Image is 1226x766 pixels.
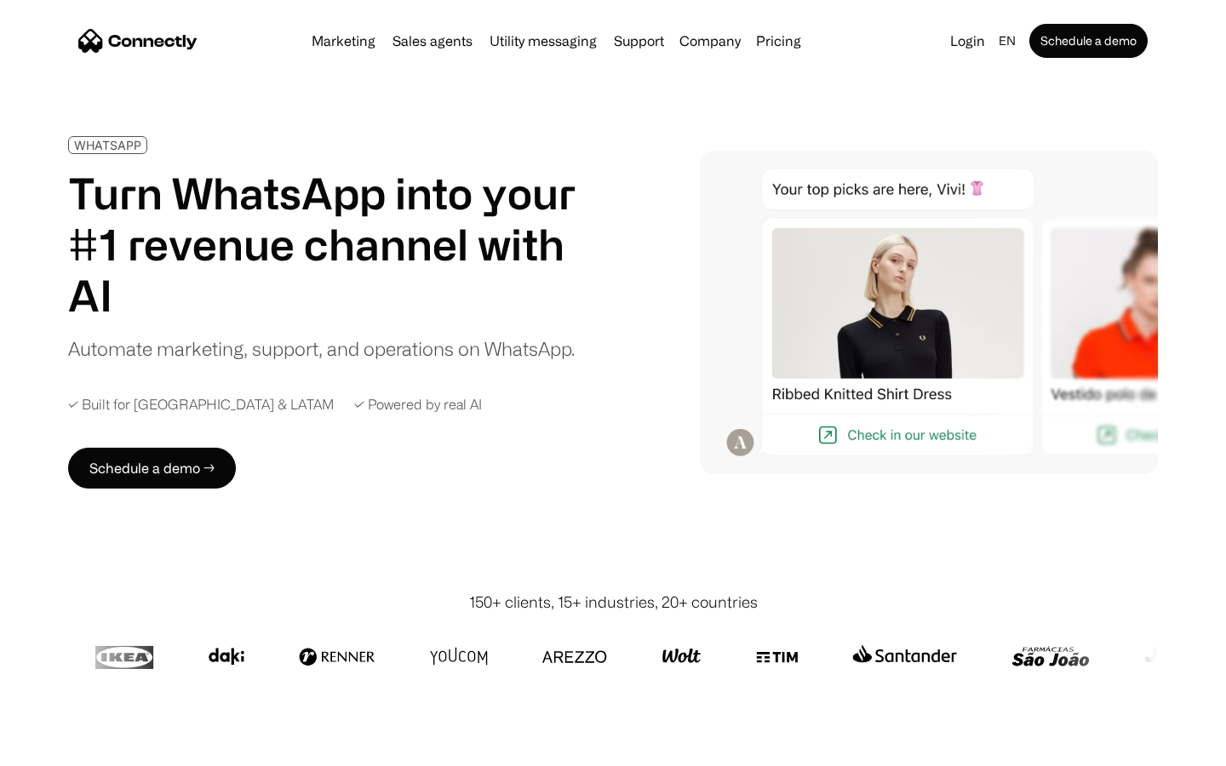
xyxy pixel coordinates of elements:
[607,34,671,48] a: Support
[74,139,141,151] div: WHATSAPP
[68,397,334,413] div: ✓ Built for [GEOGRAPHIC_DATA] & LATAM
[943,29,992,53] a: Login
[386,34,479,48] a: Sales agents
[68,448,236,489] a: Schedule a demo →
[999,29,1016,53] div: en
[68,334,575,363] div: Automate marketing, support, and operations on WhatsApp.
[679,29,741,53] div: Company
[34,736,102,760] ul: Language list
[17,735,102,760] aside: Language selected: English
[68,168,596,321] h1: Turn WhatsApp into your #1 revenue channel with AI
[1029,24,1148,58] a: Schedule a demo
[354,397,482,413] div: ✓ Powered by real AI
[749,34,808,48] a: Pricing
[305,34,382,48] a: Marketing
[469,591,758,614] div: 150+ clients, 15+ industries, 20+ countries
[483,34,604,48] a: Utility messaging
